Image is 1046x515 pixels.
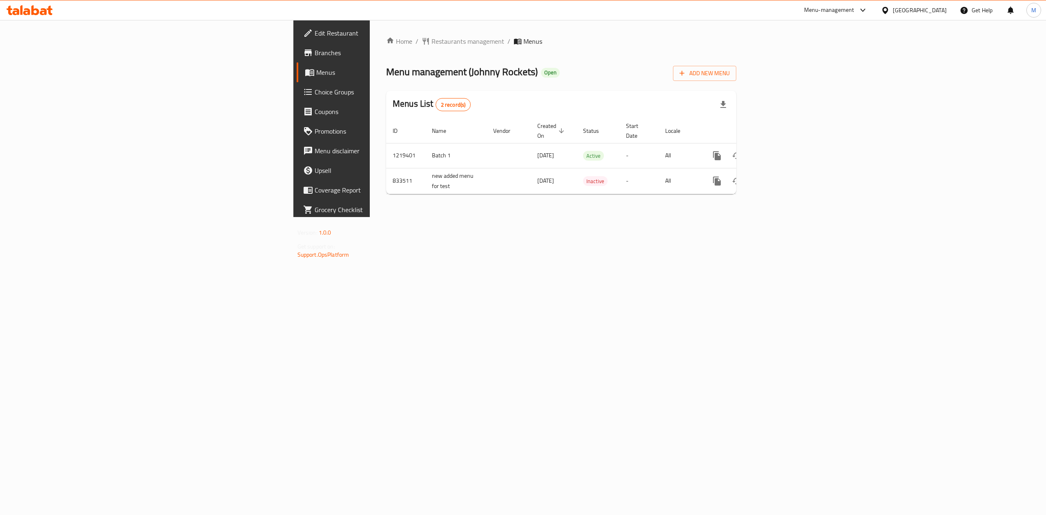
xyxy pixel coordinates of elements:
[297,200,468,219] a: Grocery Checklist
[316,67,462,77] span: Menus
[315,48,462,58] span: Branches
[619,168,659,194] td: -
[315,185,462,195] span: Coverage Report
[297,43,468,63] a: Branches
[493,126,521,136] span: Vendor
[432,126,457,136] span: Name
[507,36,510,46] li: /
[583,126,610,136] span: Status
[315,126,462,136] span: Promotions
[713,95,733,114] div: Export file
[386,119,792,194] table: enhanced table
[537,175,554,186] span: [DATE]
[619,143,659,168] td: -
[297,102,468,121] a: Coupons
[583,151,604,161] span: Active
[701,119,792,143] th: Actions
[297,82,468,102] a: Choice Groups
[665,126,691,136] span: Locale
[659,168,701,194] td: All
[436,98,471,111] div: Total records count
[436,101,471,109] span: 2 record(s)
[393,98,471,111] h2: Menus List
[297,241,335,252] span: Get support on:
[673,66,736,81] button: Add New Menu
[626,121,649,141] span: Start Date
[541,69,560,76] span: Open
[297,180,468,200] a: Coverage Report
[315,28,462,38] span: Edit Restaurant
[297,161,468,180] a: Upsell
[297,23,468,43] a: Edit Restaurant
[893,6,947,15] div: [GEOGRAPHIC_DATA]
[1031,6,1036,15] span: M
[707,146,727,166] button: more
[583,177,608,186] span: Inactive
[297,227,317,238] span: Version:
[386,36,736,46] nav: breadcrumb
[297,63,468,82] a: Menus
[315,107,462,116] span: Coupons
[659,143,701,168] td: All
[315,205,462,215] span: Grocery Checklist
[537,150,554,161] span: [DATE]
[804,5,854,15] div: Menu-management
[297,249,349,260] a: Support.OpsPlatform
[315,87,462,97] span: Choice Groups
[541,68,560,78] div: Open
[315,166,462,175] span: Upsell
[727,146,747,166] button: Change Status
[315,146,462,156] span: Menu disclaimer
[297,141,468,161] a: Menu disclaimer
[727,171,747,191] button: Change Status
[707,171,727,191] button: more
[297,121,468,141] a: Promotions
[393,126,408,136] span: ID
[679,68,730,78] span: Add New Menu
[523,36,542,46] span: Menus
[537,121,567,141] span: Created On
[319,227,331,238] span: 1.0.0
